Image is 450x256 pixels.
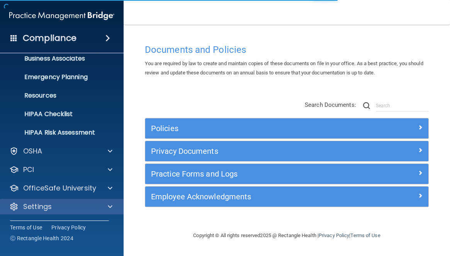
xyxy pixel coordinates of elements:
p: HIPAA Risk Assessment [5,129,110,136]
span: You are required by law to create and maintain copies of these documents on file in your office. ... [145,61,423,76]
h4: Documents and Policies [145,45,429,55]
p: Resources [5,92,110,99]
h4: Compliance [23,33,76,44]
p: Settings [23,202,52,211]
h5: Employee Acknowledgments [151,192,352,201]
a: OfficeSafe University [9,184,112,193]
img: ic-search.3b580494.png [363,102,370,109]
span: Ⓒ Rectangle Health 2024 [10,234,73,242]
a: Privacy Policy [319,232,349,238]
p: OSHA [23,147,42,156]
a: Privacy Policy [51,224,86,231]
h5: Privacy Documents [151,147,352,155]
a: Terms of Use [350,232,380,238]
p: OfficeSafe University [23,184,96,193]
p: Emergency Planning [5,73,110,81]
a: OSHA [9,147,112,156]
a: Settings [9,202,112,211]
a: Privacy Documents [151,145,423,157]
img: PMB logo [9,8,114,24]
div: Copyright © All rights reserved 2025 @ Rectangle Health | | [146,223,428,248]
a: PCI [9,165,112,174]
p: PCI [23,165,34,174]
h5: Practice Forms and Logs [151,170,352,178]
a: Practice Forms and Logs [151,168,423,180]
span: Search Documents: [305,101,356,108]
p: Business Associates [5,55,110,62]
p: HIPAA Checklist [5,110,110,118]
h5: Policies [151,124,352,133]
a: Employee Acknowledgments [151,190,423,203]
a: Policies [151,122,423,135]
a: Terms of Use [10,224,42,231]
input: Search [376,100,429,111]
